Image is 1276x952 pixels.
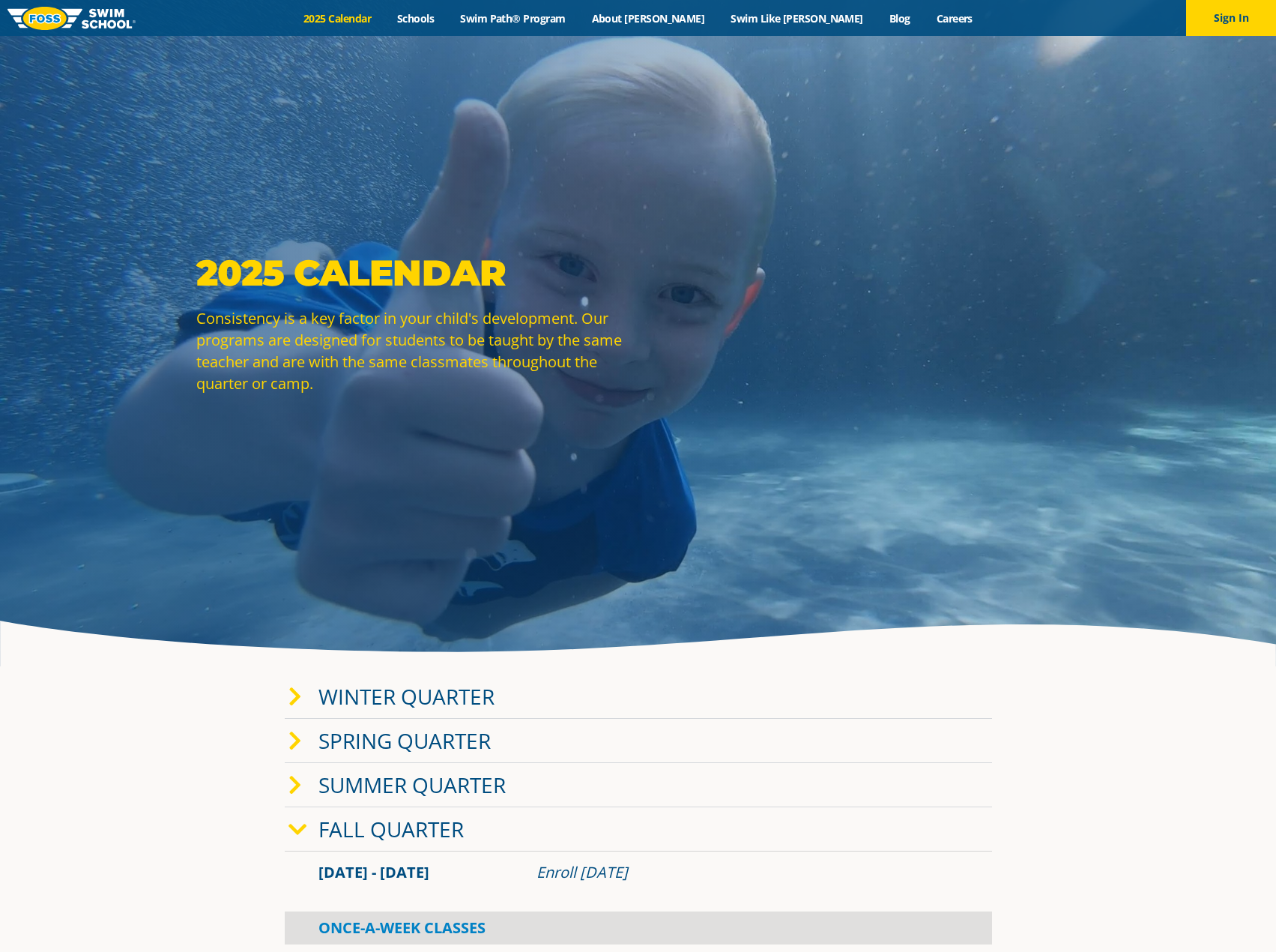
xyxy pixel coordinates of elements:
[291,11,384,25] a: 2025 Calendar
[318,862,429,882] span: [DATE] - [DATE]
[536,862,958,883] div: Enroll [DATE]
[318,771,506,799] a: Summer Quarter
[285,912,992,945] div: Once-A-Week Classes
[318,682,495,711] a: Winter Quarter
[578,11,718,25] a: About [PERSON_NAME]
[923,11,985,25] a: Careers
[196,307,631,394] p: Consistency is a key factor in your child's development. Our programs are designed for students t...
[718,11,877,25] a: Swim Like [PERSON_NAME]
[7,7,136,30] img: FOSS Swim School Logo
[196,251,506,295] strong: 2025 Calendar
[318,815,464,843] a: Fall Quarter
[447,11,578,25] a: Swim Path® Program
[318,726,491,755] a: Spring Quarter
[876,11,923,25] a: Blog
[384,11,447,25] a: Schools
